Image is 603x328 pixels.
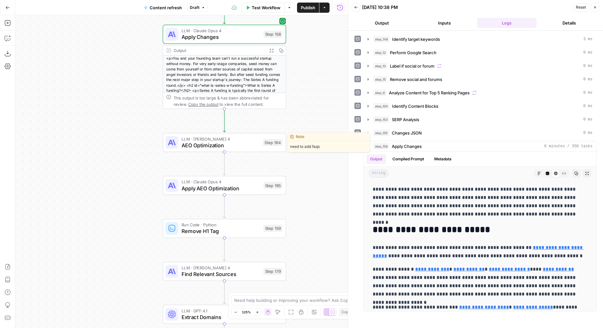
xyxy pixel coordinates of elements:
[352,18,412,28] button: Output
[182,308,260,314] span: LLM · GPT-4.1
[264,31,283,38] div: Step 158
[389,90,470,96] span: Analyze Content for Top 5 Ranking Pages
[373,116,389,123] span: step_153
[576,4,586,10] span: Reset
[583,36,592,42] span: 3 ms
[252,4,280,11] span: Test Workflow
[373,103,390,109] span: step_104
[223,152,226,175] g: Edge from step_184 to step_185
[182,141,260,149] span: AEO Optimization
[583,77,592,82] span: 0 ms
[264,268,283,275] div: Step 179
[364,141,596,151] button: 6 minutes / 350 tasks
[364,88,596,98] button: 0 ms
[263,139,282,146] div: Step 184
[389,154,428,164] button: Compiled Prompt
[366,154,386,164] button: Output
[140,3,186,13] button: Content refresh
[364,152,596,311] div: 6 minutes / 350 tasks
[390,49,436,56] span: Perform Google Search
[392,36,440,42] span: Identify target keywords
[182,184,260,192] span: Apply AEO Optimization
[264,182,283,189] div: Step 185
[364,61,596,71] button: 0 ms
[187,4,208,12] button: Draft
[373,143,389,149] span: step_158
[390,76,442,83] span: Remove social and forums
[223,281,226,304] g: Edge from step_179 to step_162
[390,63,435,69] span: Label if social or forum
[539,18,599,28] button: Details
[182,270,260,278] span: Find Relevant Sources
[364,74,596,84] button: 0 ms
[163,25,286,109] div: LLM · Claude Opus 4Apply ChangesStep 158Output<p>You and your founding team can't run a successfu...
[392,130,422,136] span: Changes JSON
[182,313,260,321] span: Extract Domains
[414,18,474,28] button: Inputs
[223,195,226,218] g: Edge from step_185 to step_159
[369,169,388,178] span: string
[341,309,351,315] span: Copy
[288,133,370,141] div: Note
[242,310,251,315] span: 125%
[163,262,286,281] div: LLM · [PERSON_NAME] 4Find Relevant SourcesStep 179
[301,4,315,11] span: Publish
[182,136,260,142] span: LLM · [PERSON_NAME] 4
[182,265,260,271] span: LLM · [PERSON_NAME] 4
[182,227,260,235] span: Remove H1 Tag
[364,47,596,58] button: 0 ms
[583,90,592,96] span: 0 ms
[163,305,286,324] div: LLM · GPT-4.1Extract DomainsStep 162
[573,3,589,11] button: Reset
[288,141,370,152] span: need to add faqs
[373,130,389,136] span: step_155
[188,101,219,106] span: Copy the output
[364,34,596,44] button: 3 ms
[583,63,592,69] span: 0 ms
[163,133,286,152] div: LLM · [PERSON_NAME] 4AEO OptimizationStep 184
[392,143,422,149] span: Apply Changes
[264,225,283,232] div: Step 159
[373,63,387,69] span: step_13
[373,36,390,42] span: step_148
[182,179,260,185] span: LLM · Claude Opus 4
[174,94,283,107] div: This output is too large & has been abbreviated for review. to view the full content.
[583,103,592,109] span: 0 ms
[583,117,592,122] span: 0 ms
[223,1,226,24] g: Edge from step_155 to step_158
[430,154,455,164] button: Metadata
[190,5,199,11] span: Draft
[182,33,260,41] span: Apply Changes
[373,76,387,83] span: step_15
[339,308,354,316] button: Copy
[182,27,260,34] span: LLM · Claude Opus 4
[364,114,596,125] button: 0 ms
[583,50,592,55] span: 0 ms
[182,222,260,228] span: Run Code · Python
[297,3,319,13] button: Publish
[544,143,592,149] span: 6 minutes / 350 tasks
[150,4,182,11] span: Content refresh
[477,18,537,28] button: Logs
[242,3,284,13] button: Test Workflow
[163,176,286,195] div: LLM · Claude Opus 4Apply AEO OptimizationStep 185Test
[583,130,592,136] span: 0 ms
[392,116,419,123] span: SERP Analysis
[364,128,596,138] button: 0 ms
[163,219,286,238] div: Run Code · PythonRemove H1 TagStep 159
[373,90,386,96] span: step_6
[373,49,387,56] span: step_12
[174,47,264,54] div: Output
[392,103,438,109] span: Identify Content Blocks
[364,101,596,111] button: 0 ms
[223,237,226,261] g: Edge from step_159 to step_179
